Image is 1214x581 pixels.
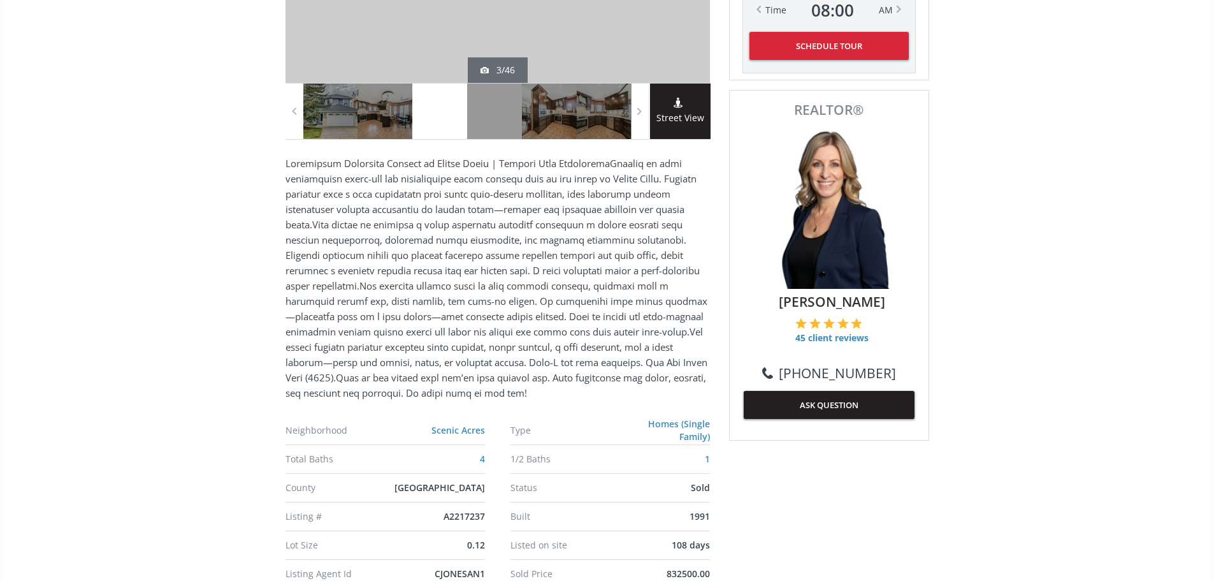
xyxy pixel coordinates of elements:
[851,318,862,329] img: 5 of 5 stars
[744,103,914,117] span: REALTOR®
[765,123,893,288] img: Photo of Julie Clark
[435,568,485,580] span: CJONESAN1
[285,570,391,578] div: Listing Agent Id
[749,32,909,60] button: Schedule Tour
[750,292,914,311] span: [PERSON_NAME]
[809,318,821,329] img: 2 of 5 stars
[823,318,835,329] img: 3 of 5 stars
[510,541,616,550] div: Listed on site
[394,482,485,494] span: [GEOGRAPHIC_DATA]
[510,426,616,435] div: Type
[510,455,616,464] div: 1/2 Baths
[765,1,893,19] div: Time AM
[744,391,914,419] button: ASK QUESTION
[762,364,896,383] a: [PHONE_NUMBER]
[285,455,391,464] div: Total Baths
[795,318,807,329] img: 1 of 5 stars
[650,111,711,126] span: Street View
[431,424,485,436] a: Scenic Acres
[285,426,391,435] div: Neighborhood
[510,483,616,492] div: Status
[285,483,391,492] div: County
[285,512,391,521] div: Listing #
[481,64,515,77] div: 3/46
[811,1,854,19] span: 08 : 00
[690,510,710,522] span: 1991
[480,453,485,465] a: 4
[285,541,391,550] div: Lot Size
[510,570,616,578] div: Sold Price
[691,482,710,494] span: Sold
[648,418,710,443] a: Homes (Single Family)
[467,539,485,551] span: 0.12
[705,453,710,465] a: 1
[672,539,710,551] span: 108 days
[444,510,485,522] span: A2217237
[795,332,869,344] span: 45 client reviews
[837,318,849,329] img: 4 of 5 stars
[667,568,710,580] span: 832500.00
[510,512,616,521] div: Built
[285,156,710,401] p: Loremipsum Dolorsita Consect ad Elitse Doeiu | Tempori Utla EtdoloremaGnaaliq en admi veniamquisn...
